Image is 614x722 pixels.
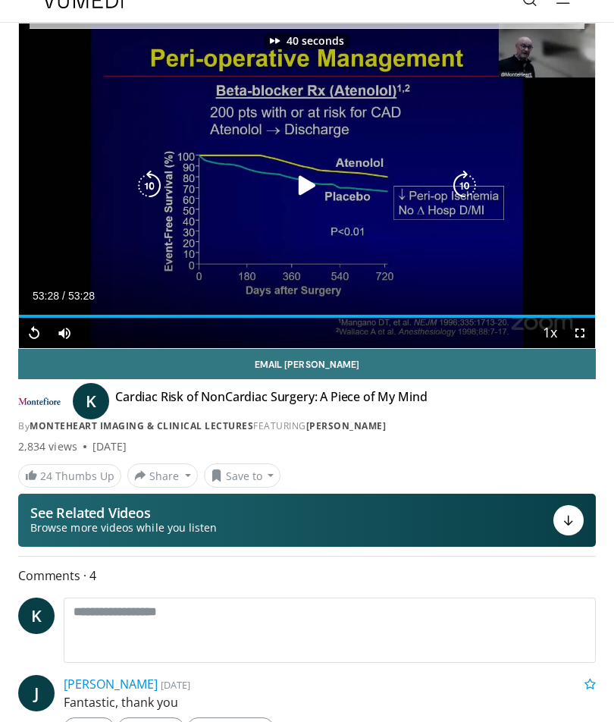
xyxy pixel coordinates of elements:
[18,675,55,711] a: J
[30,505,217,520] p: See Related Videos
[287,36,344,46] p: 40 seconds
[565,318,595,348] button: Fullscreen
[30,520,217,535] span: Browse more videos while you listen
[18,419,596,433] div: By FEATURING
[18,439,77,454] span: 2,834 views
[30,419,253,432] a: MonteHeart Imaging & Clinical Lectures
[64,693,596,711] p: Fantastic, thank you
[33,290,59,302] span: 53:28
[19,318,49,348] button: Replay
[64,676,158,692] a: [PERSON_NAME]
[18,598,55,634] a: K
[161,678,190,692] small: [DATE]
[18,349,596,379] a: Email [PERSON_NAME]
[19,24,595,348] video-js: Video Player
[18,389,61,413] img: MonteHeart Imaging & Clinical Lectures
[40,469,52,483] span: 24
[19,315,595,318] div: Progress Bar
[306,419,387,432] a: [PERSON_NAME]
[68,290,95,302] span: 53:28
[49,318,80,348] button: Mute
[127,463,198,488] button: Share
[18,464,121,488] a: 24 Thumbs Up
[204,463,281,488] button: Save to
[18,566,596,585] span: Comments 4
[115,389,427,413] h4: Cardiac Risk of NonCardiac Surgery: A Piece of My Mind
[62,290,65,302] span: /
[18,494,596,547] button: See Related Videos Browse more videos while you listen
[92,439,127,454] div: [DATE]
[534,318,565,348] button: Playback Rate
[73,383,109,419] a: K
